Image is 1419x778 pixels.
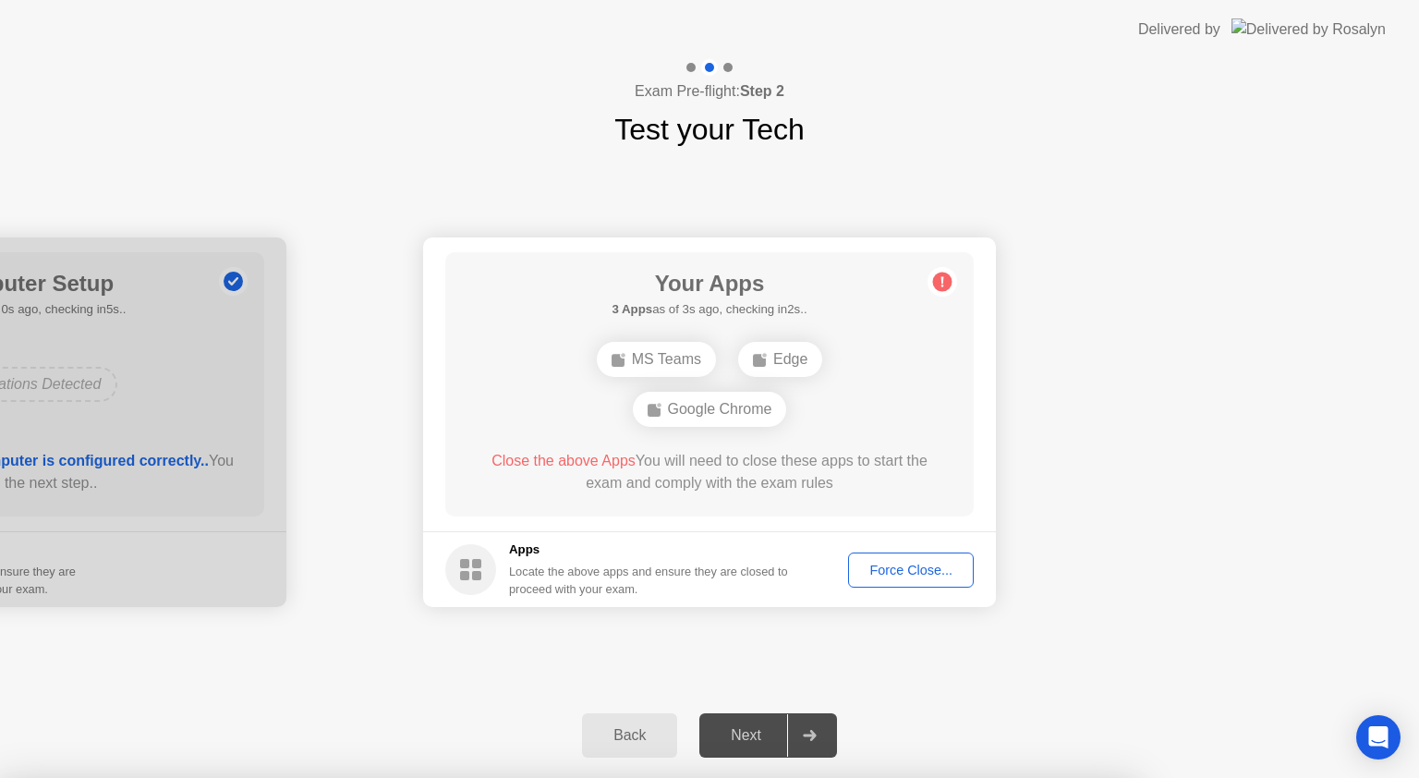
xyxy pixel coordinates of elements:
[612,267,807,300] h1: Your Apps
[509,541,789,559] h5: Apps
[740,83,784,99] b: Step 2
[509,563,789,598] div: Locate the above apps and ensure they are closed to proceed with your exam.
[1138,18,1220,41] div: Delivered by
[612,302,652,316] b: 3 Apps
[472,450,948,494] div: You will need to close these apps to start the exam and comply with the exam rules
[588,727,672,744] div: Back
[597,342,716,377] div: MS Teams
[1356,715,1401,760] div: Open Intercom Messenger
[705,727,787,744] div: Next
[738,342,822,377] div: Edge
[491,453,636,468] span: Close the above Apps
[635,80,784,103] h4: Exam Pre-flight:
[633,392,787,427] div: Google Chrome
[612,300,807,319] h5: as of 3s ago, checking in2s..
[855,563,967,577] div: Force Close...
[614,107,805,152] h1: Test your Tech
[1231,18,1386,40] img: Delivered by Rosalyn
